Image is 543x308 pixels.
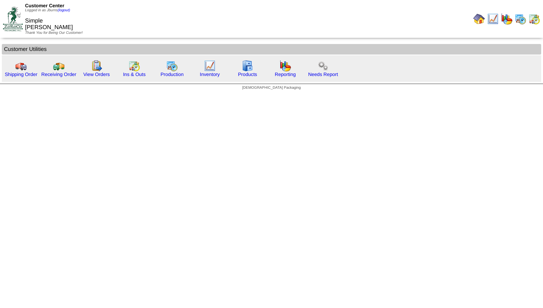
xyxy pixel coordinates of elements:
a: View Orders [83,72,110,77]
a: Needs Report [308,72,338,77]
a: Products [238,72,257,77]
img: truck2.gif [53,60,65,72]
td: Customer Utilities [2,44,541,55]
a: Reporting [275,72,296,77]
img: calendarprod.gif [166,60,178,72]
img: workflow.png [317,60,329,72]
a: Shipping Order [5,72,37,77]
img: home.gif [473,13,485,25]
img: workorder.gif [91,60,102,72]
img: calendarprod.gif [515,13,526,25]
img: cabinet.gif [242,60,253,72]
img: graph.gif [279,60,291,72]
img: calendarinout.gif [528,13,540,25]
a: Ins & Outs [123,72,146,77]
span: [DEMOGRAPHIC_DATA] Packaging [242,86,301,90]
img: line_graph.gif [487,13,499,25]
img: graph.gif [501,13,513,25]
a: (logout) [58,8,70,12]
span: Logged in as Jburns [25,8,70,12]
span: Simple [PERSON_NAME] [25,18,73,31]
a: Receiving Order [41,72,76,77]
span: Thank You for Being Our Customer! [25,31,83,35]
span: Customer Center [25,3,64,8]
img: line_graph.gif [204,60,216,72]
a: Production [160,72,184,77]
img: ZoRoCo_Logo(Green%26Foil)%20jpg.webp [3,7,23,31]
img: calendarinout.gif [128,60,140,72]
img: truck.gif [15,60,27,72]
a: Inventory [200,72,220,77]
